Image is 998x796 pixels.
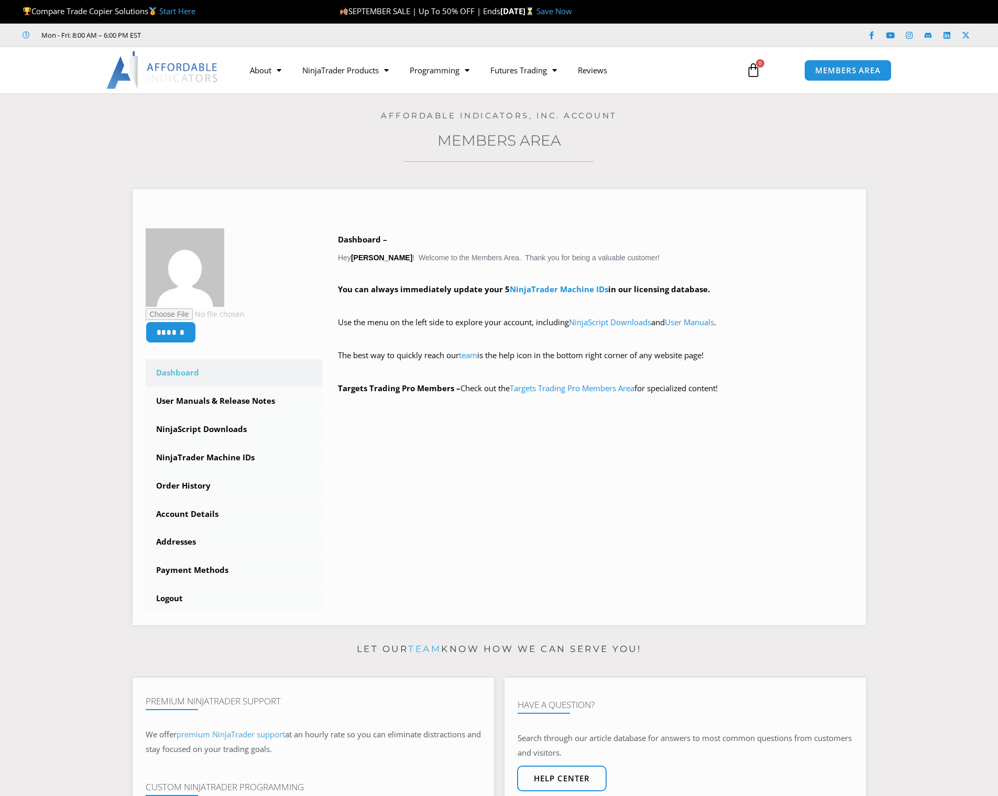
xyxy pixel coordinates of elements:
[804,60,892,81] a: MEMBERS AREA
[338,381,853,396] p: Check out the for specialized content!
[408,644,441,654] a: team
[338,348,853,378] p: The best way to quickly reach our is the help icon in the bottom right corner of any website page!
[351,253,412,262] strong: [PERSON_NAME]
[437,131,561,149] a: Members Area
[518,700,853,710] h4: Have A Question?
[146,557,323,584] a: Payment Methods
[292,58,399,82] a: NinjaTrader Products
[338,233,853,396] div: Hey ! Welcome to the Members Area. Thank you for being a valuable customer!
[146,359,323,386] a: Dashboard
[338,234,387,245] b: Dashboard –
[23,7,31,15] img: 🏆
[146,388,323,415] a: User Manuals & Release Notes
[500,6,536,16] strong: [DATE]
[177,729,285,739] a: premium NinjaTrader support
[146,416,323,443] a: NinjaScript Downloads
[239,58,734,82] nav: Menu
[146,782,481,792] h4: Custom NinjaTrader Programming
[156,30,313,40] iframe: Customer reviews powered by Trustpilot
[480,58,567,82] a: Futures Trading
[146,528,323,556] a: Addresses
[526,7,534,15] img: ⌛
[338,383,460,393] strong: Targets Trading Pro Members –
[338,284,710,294] strong: You can always immediately update your 5 in our licensing database.
[340,7,348,15] img: 🍂
[381,110,617,120] a: Affordable Indicators, Inc. Account
[146,729,481,754] span: at an hourly rate so you can eliminate distractions and stay focused on your trading goals.
[730,55,776,85] a: 0
[146,359,323,612] nav: Account pages
[159,6,195,16] a: Start Here
[536,6,572,16] a: Save Now
[567,58,618,82] a: Reviews
[23,6,195,16] span: Compare Trade Copier Solutions
[665,317,714,327] a: User Manuals
[815,67,881,74] span: MEMBERS AREA
[149,7,157,15] img: 🥇
[338,315,853,345] p: Use the menu on the left side to explore your account, including and .
[146,585,323,612] a: Logout
[146,696,481,706] h4: Premium NinjaTrader Support
[146,472,323,500] a: Order History
[146,444,323,471] a: NinjaTrader Machine IDs
[239,58,292,82] a: About
[146,501,323,528] a: Account Details
[146,228,224,307] img: 5f134d5080cd8606c769c067cdb75d253f8f6419f1c7daba1e0781ed198c4de3
[517,766,607,791] a: Help center
[339,6,500,16] span: SEPTEMBER SALE | Up To 50% OFF | Ends
[459,350,477,360] a: team
[133,641,866,658] p: Let our know how we can serve you!
[146,729,177,739] span: We offer
[518,731,853,760] p: Search through our article database for answers to most common questions from customers and visit...
[106,51,219,89] img: LogoAI | Affordable Indicators – NinjaTrader
[510,383,634,393] a: Targets Trading Pro Members Area
[510,284,608,294] a: NinjaTrader Machine IDs
[534,775,590,782] span: Help center
[756,59,764,68] span: 0
[39,29,141,41] span: Mon - Fri: 8:00 AM – 6:00 PM EST
[399,58,480,82] a: Programming
[569,317,651,327] a: NinjaScript Downloads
